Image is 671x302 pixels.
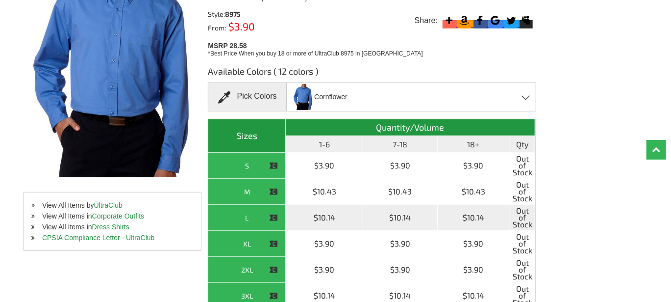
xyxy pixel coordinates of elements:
svg: More [443,14,456,27]
svg: Facebook [473,14,487,27]
span: $3.90 [226,20,255,32]
svg: Amazon [458,14,471,27]
td: $10.43 [286,179,363,205]
td: $3.90 [438,231,510,257]
a: Dress Shirts [92,223,129,231]
a: Corporate Outfits [92,212,145,220]
th: 18+ [438,136,510,153]
td: $10.14 [363,205,437,231]
th: Sizes [208,119,286,153]
td: $3.90 [363,153,437,179]
td: $10.43 [438,179,510,205]
span: Share: [415,16,438,26]
li: View All Items in [24,211,201,221]
li: View All Items in [24,221,201,232]
span: 8975 [225,10,241,18]
th: Qty [510,136,535,153]
span: Out of Stock [513,181,532,202]
td: $10.14 [286,205,363,231]
img: This item is CLOSEOUT! [269,188,278,196]
span: Out of Stock [513,233,532,254]
td: $3.90 [286,231,363,257]
div: L [211,212,283,224]
div: Style: [208,11,291,18]
img: This item is CLOSEOUT! [269,266,278,275]
div: From: [208,23,291,31]
td: $3.90 [438,257,510,283]
svg: Twitter [504,14,518,27]
td: $3.90 [363,231,437,257]
img: This item is CLOSEOUT! [269,240,278,248]
div: XL [211,238,283,250]
a: CPSIA Compliance Letter - UltraClub [42,234,155,242]
li: View All Items by [24,200,201,211]
svg: Google Bookmark [489,14,502,27]
a: Top [646,140,666,160]
div: S [211,160,283,172]
div: Pick Colors [208,82,286,111]
div: MSRP 28.58 [208,39,539,58]
span: *Best Price When you buy 18 or more of UltraClub 8975 in [GEOGRAPHIC_DATA] [208,50,422,57]
td: $3.90 [286,257,363,283]
img: This item is CLOSEOUT! [269,292,278,301]
span: Out of Stock [513,155,532,176]
th: 7-18 [363,136,437,153]
div: M [211,186,283,198]
div: 2XL [211,264,283,276]
img: This item is CLOSEOUT! [269,214,278,222]
img: This item is CLOSEOUT! [269,162,278,170]
td: $10.43 [363,179,437,205]
span: Out of Stock [513,207,532,228]
td: $3.90 [363,257,437,283]
td: $3.90 [438,153,510,179]
div: 3XL [211,290,283,302]
svg: Myspace [520,14,533,27]
span: Out of Stock [513,259,532,280]
img: Cornflower [293,84,313,110]
td: $3.90 [286,153,363,179]
a: UltraClub [94,201,122,209]
td: $10.14 [438,205,510,231]
h3: Available Colors ( 12 colors ) [208,65,535,82]
span: Cornflower [314,88,348,106]
th: Quantity/Volume [286,119,535,136]
th: 1-6 [286,136,363,153]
